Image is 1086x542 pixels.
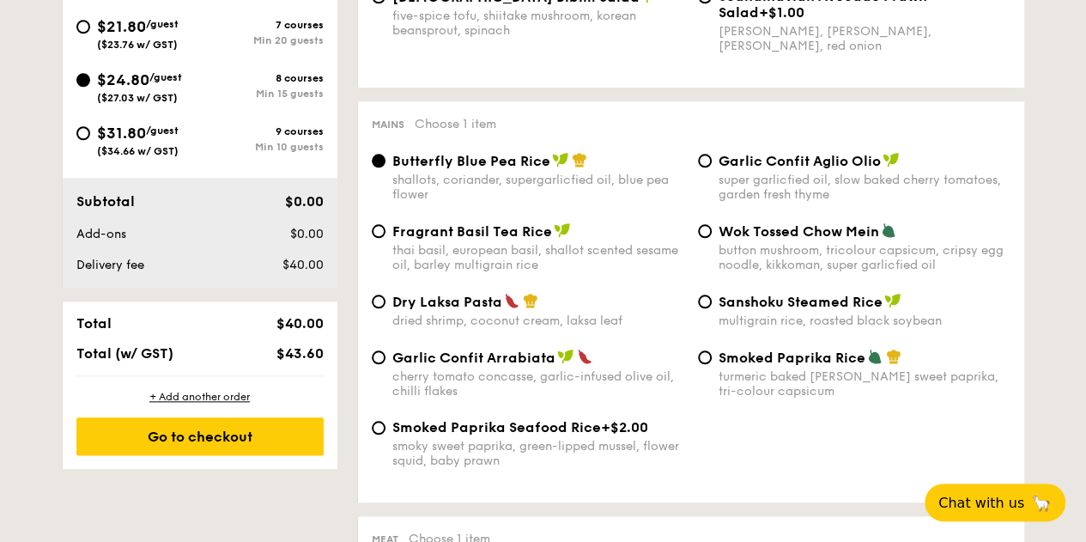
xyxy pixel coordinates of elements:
span: Garlic Confit Arrabiata [392,350,555,366]
img: icon-spicy.37a8142b.svg [577,349,592,364]
img: icon-chef-hat.a58ddaea.svg [886,349,901,364]
input: Garlic Confit Arrabiatacherry tomato concasse, garlic-infused olive oil, chilli flakes [372,350,385,364]
span: ($23.76 w/ GST) [97,39,178,51]
div: super garlicfied oil, slow baked cherry tomatoes, garden fresh thyme [719,173,1010,202]
img: icon-vegetarian.fe4039eb.svg [867,349,883,364]
span: +$2.00 [601,419,648,435]
span: $43.60 [276,345,323,362]
div: shallots, coriander, supergarlicfied oil, blue pea flower [392,173,684,202]
span: Total [76,315,112,332]
span: Sanshoku Steamed Rice [719,294,883,310]
input: Fragrant Basil Tea Ricethai basil, european basil, shallot scented sesame oil, barley multigrain ... [372,224,385,238]
span: Smoked Paprika Rice [719,350,865,366]
div: cherry tomato concasse, garlic-infused olive oil, chilli flakes [392,369,684,399]
input: Smoked Paprika Seafood Rice+$2.00smoky sweet paprika, green-lipped mussel, flower squid, baby prawn [372,421,385,435]
img: icon-chef-hat.a58ddaea.svg [572,152,587,167]
input: $24.80/guest($27.03 w/ GST)8 coursesMin 15 guests [76,73,90,87]
span: Add-ons [76,227,126,241]
div: 7 courses [200,19,324,31]
div: smoky sweet paprika, green-lipped mussel, flower squid, baby prawn [392,439,684,468]
img: icon-vegan.f8ff3823.svg [884,293,901,308]
span: Subtotal [76,193,135,210]
input: $21.80/guest($23.76 w/ GST)7 coursesMin 20 guests [76,20,90,33]
div: five-spice tofu, shiitake mushroom, korean beansprout, spinach [392,9,684,38]
span: $40.00 [276,315,323,332]
span: Chat with us [938,495,1024,511]
span: /guest [146,125,179,137]
span: Mains [372,119,404,131]
input: Smoked Paprika Riceturmeric baked [PERSON_NAME] sweet paprika, tri-colour capsicum [698,350,712,364]
span: Wok Tossed Chow Mein [719,223,879,240]
div: 9 courses [200,125,324,137]
span: Garlic Confit Aglio Olio [719,153,881,169]
span: Fragrant Basil Tea Rice [392,223,552,240]
input: $31.80/guest($34.66 w/ GST)9 coursesMin 10 guests [76,126,90,140]
img: icon-vegan.f8ff3823.svg [883,152,900,167]
input: Sanshoku Steamed Ricemultigrain rice, roasted black soybean [698,295,712,308]
img: icon-vegetarian.fe4039eb.svg [881,222,896,238]
div: multigrain rice, roasted black soybean [719,314,1010,328]
span: Total (w/ GST) [76,345,173,362]
input: Butterfly Blue Pea Riceshallots, coriander, supergarlicfied oil, blue pea flower [372,154,385,167]
span: $24.80 [97,70,149,89]
img: icon-vegan.f8ff3823.svg [552,152,569,167]
span: ($27.03 w/ GST) [97,92,178,104]
div: + Add another order [76,390,324,404]
img: icon-vegan.f8ff3823.svg [557,349,574,364]
div: Min 10 guests [200,141,324,153]
div: thai basil, european basil, shallot scented sesame oil, barley multigrain rice [392,243,684,272]
div: dried shrimp, coconut cream, laksa leaf [392,314,684,328]
img: icon-vegan.f8ff3823.svg [554,222,571,238]
div: Go to checkout [76,417,324,455]
span: ($34.66 w/ GST) [97,145,179,157]
span: Smoked Paprika Seafood Rice [392,419,601,435]
span: Choose 1 item [415,117,496,131]
div: turmeric baked [PERSON_NAME] sweet paprika, tri-colour capsicum [719,369,1010,399]
span: /guest [149,71,182,83]
button: Chat with us🦙 [925,484,1065,521]
span: $31.80 [97,124,146,143]
span: $40.00 [282,258,323,272]
div: Min 20 guests [200,34,324,46]
div: [PERSON_NAME], [PERSON_NAME], [PERSON_NAME], red onion [719,24,1010,53]
input: Garlic Confit Aglio Oliosuper garlicfied oil, slow baked cherry tomatoes, garden fresh thyme [698,154,712,167]
span: Delivery fee [76,258,144,272]
span: $0.00 [289,227,323,241]
div: 8 courses [200,72,324,84]
div: Min 15 guests [200,88,324,100]
div: button mushroom, tricolour capsicum, cripsy egg noodle, kikkoman, super garlicfied oil [719,243,1010,272]
span: $0.00 [284,193,323,210]
img: icon-spicy.37a8142b.svg [504,293,519,308]
span: $21.80 [97,17,146,36]
span: /guest [146,18,179,30]
input: Wok Tossed Chow Meinbutton mushroom, tricolour capsicum, cripsy egg noodle, kikkoman, super garli... [698,224,712,238]
span: Butterfly Blue Pea Rice [392,153,550,169]
img: icon-chef-hat.a58ddaea.svg [523,293,538,308]
span: Dry Laksa Pasta [392,294,502,310]
span: 🦙 [1031,493,1052,513]
input: Dry Laksa Pastadried shrimp, coconut cream, laksa leaf [372,295,385,308]
span: +$1.00 [759,4,804,21]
